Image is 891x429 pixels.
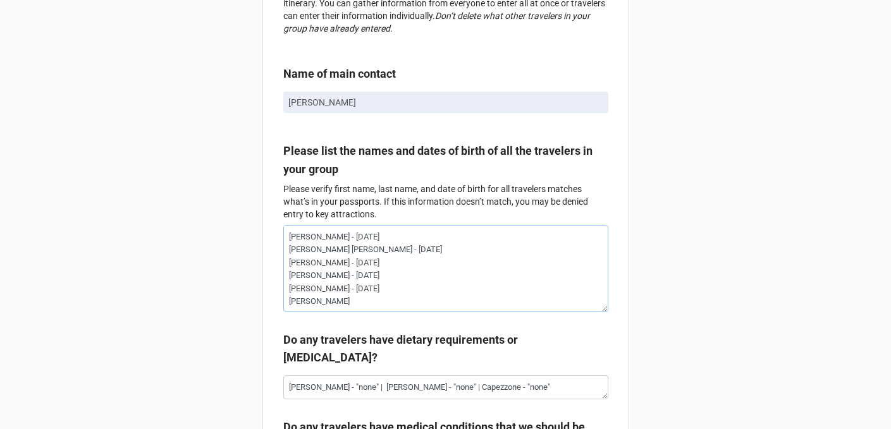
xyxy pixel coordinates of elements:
p: [PERSON_NAME] [288,96,603,109]
textarea: [PERSON_NAME] - "none" | [PERSON_NAME] - "none" | Capezzone - "none" [283,375,608,399]
textarea: [PERSON_NAME] - [DATE] [PERSON_NAME] [PERSON_NAME] - [DATE] [PERSON_NAME] - [DATE] [PERSON_NAME] ... [283,225,608,312]
label: Do any travelers have dietary requirements or [MEDICAL_DATA]? [283,331,608,367]
em: Don’t delete what other travelers in your group have already entered. [283,11,590,33]
label: Please list the names and dates of birth of all the travelers in your group [283,142,608,178]
label: Name of main contact [283,65,396,83]
p: Please verify first name, last name, and date of birth for all travelers matches what’s in your p... [283,183,608,221]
